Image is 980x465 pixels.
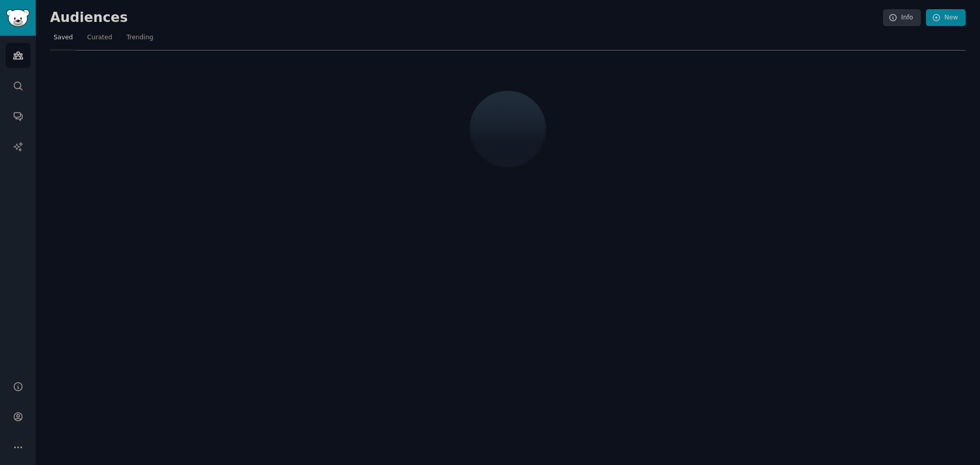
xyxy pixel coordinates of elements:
[127,33,153,42] span: Trending
[6,9,30,27] img: GummySearch logo
[54,33,73,42] span: Saved
[883,9,921,27] a: Info
[123,30,157,51] a: Trending
[87,33,112,42] span: Curated
[50,30,77,51] a: Saved
[50,10,883,26] h2: Audiences
[926,9,966,27] a: New
[84,30,116,51] a: Curated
